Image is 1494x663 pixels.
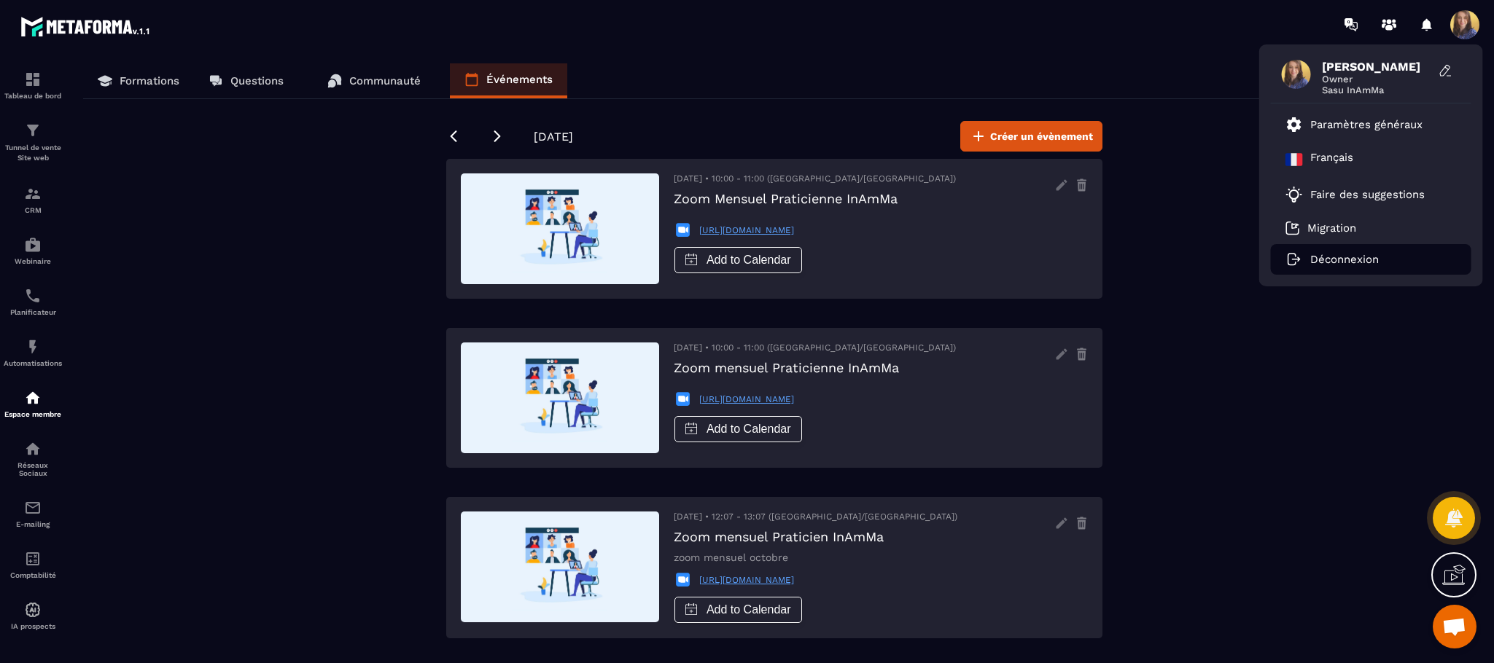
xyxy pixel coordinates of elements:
[4,225,62,276] a: automationsautomationsWebinaire
[1310,188,1425,201] p: Faire des suggestions
[699,394,794,404] a: [URL][DOMAIN_NAME]
[1322,60,1431,74] span: [PERSON_NAME]
[674,342,956,353] span: [DATE] • 10:00 - 11:00 ([GEOGRAPHIC_DATA]/[GEOGRAPHIC_DATA])
[4,327,62,378] a: automationsautomationsAutomatisations
[1322,85,1431,95] span: Sasu InAmMa
[450,63,567,98] a: Événements
[1310,151,1353,168] p: Français
[674,173,956,184] span: [DATE] • 10:00 - 11:00 ([GEOGRAPHIC_DATA]/[GEOGRAPHIC_DATA])
[1322,74,1431,85] span: Owner
[461,173,659,284] img: default event img
[4,359,62,367] p: Automatisations
[674,552,957,563] p: zoom mensuel octobre
[4,571,62,579] p: Comptabilité
[4,92,62,100] p: Tableau de bord
[4,257,62,265] p: Webinaire
[24,550,42,568] img: accountant
[24,389,42,407] img: automations
[1310,253,1379,266] p: Déconnexion
[24,185,42,203] img: formation
[1285,186,1439,203] a: Faire des suggestions
[313,63,435,98] a: Communauté
[4,60,62,111] a: formationformationTableau de bord
[83,63,194,98] a: Formations
[4,461,62,477] p: Réseaux Sociaux
[1285,116,1423,133] a: Paramètres généraux
[990,129,1093,144] span: Créer un évènement
[674,191,956,206] h3: Zoom Mensuel Praticienne InAmMa
[4,488,62,539] a: emailemailE-mailing
[674,360,956,375] h3: Zoom mensuel Praticienne InAmMa
[24,499,42,517] img: email
[1285,221,1356,235] a: Migration
[4,143,62,163] p: Tunnel de vente Site web
[120,74,179,87] p: Formations
[699,225,794,235] a: [URL][DOMAIN_NAME]
[194,63,298,98] a: Questions
[4,622,62,630] p: IA prospects
[24,236,42,254] img: automations
[1433,605,1477,648] a: Ouvrir le chat
[699,575,794,585] a: [URL][DOMAIN_NAME]
[1307,221,1356,235] p: Migration
[24,601,42,619] img: automations
[674,529,957,544] h3: Zoom mensuel Praticien InAmMa
[4,308,62,316] p: Planificateur
[1310,118,1423,131] p: Paramètres généraux
[20,13,152,39] img: logo
[24,122,42,139] img: formation
[4,378,62,429] a: automationsautomationsEspace membre
[349,74,421,87] p: Communauté
[4,520,62,528] p: E-mailing
[4,111,62,174] a: formationformationTunnel de vente Site web
[24,287,42,305] img: scheduler
[24,71,42,88] img: formation
[674,511,957,522] span: [DATE] • 12:07 - 13:07 ([GEOGRAPHIC_DATA]/[GEOGRAPHIC_DATA])
[4,410,62,418] p: Espace membre
[486,73,553,86] p: Événements
[534,130,573,144] span: [DATE]
[4,206,62,214] p: CRM
[960,121,1102,152] button: Créer un évènement
[4,539,62,590] a: accountantaccountantComptabilité
[24,338,42,356] img: automations
[461,511,659,622] img: default event img
[230,74,284,87] p: Questions
[4,174,62,225] a: formationformationCRM
[4,276,62,327] a: schedulerschedulerPlanificateur
[24,440,42,458] img: social-network
[4,429,62,488] a: social-networksocial-networkRéseaux Sociaux
[461,342,659,453] img: default event img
